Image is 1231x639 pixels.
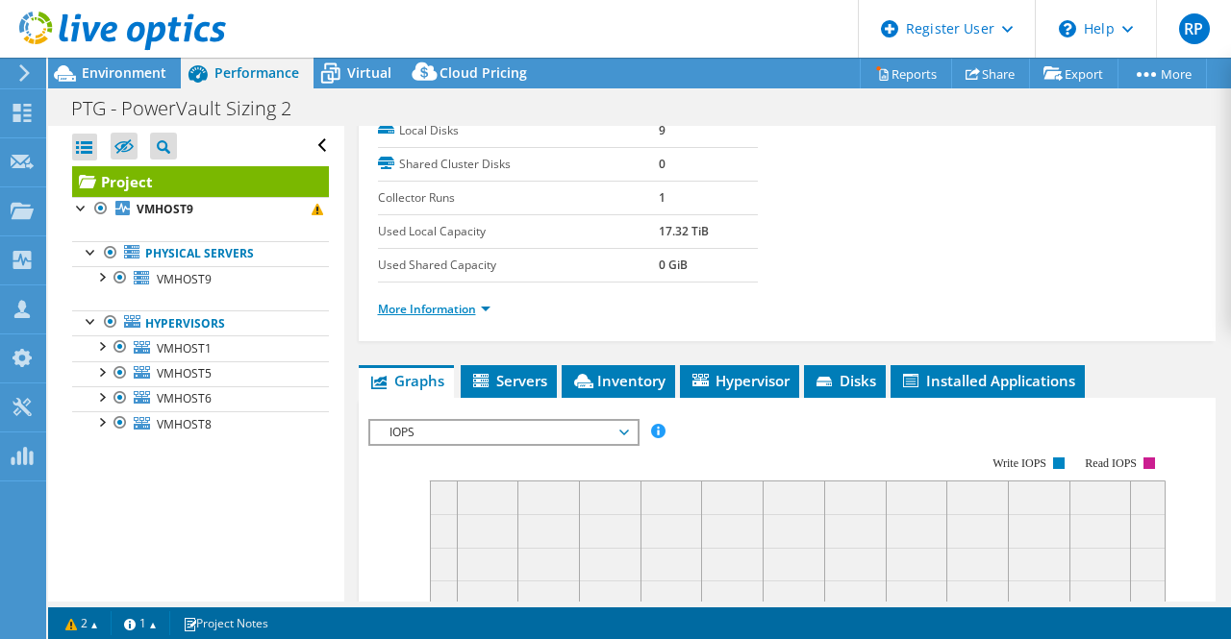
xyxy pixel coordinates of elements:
span: VMHOST5 [157,365,212,381]
b: 17.32 TiB [659,223,709,239]
a: Reports [860,59,952,88]
span: VMHOST8 [157,416,212,432]
label: Used Shared Capacity [378,256,660,275]
b: 9 [659,122,666,138]
h1: PTG - PowerVault Sizing 2 [63,98,321,119]
a: Project Notes [169,611,282,635]
text: Read IOPS [1085,456,1137,470]
a: VMHOST5 [72,361,329,386]
span: Virtual [347,63,391,82]
a: VMHOST8 [72,411,329,436]
label: Used Local Capacity [378,222,660,241]
span: Hypervisor [690,371,790,390]
a: VMHOST1 [72,335,329,360]
b: 1 [659,189,666,206]
a: Hypervisors [72,310,329,335]
a: Project [72,166,329,197]
span: Inventory [571,371,666,390]
a: Share [951,59,1030,88]
a: VMHOST6 [72,386,329,411]
b: VMHOST9 [137,201,193,217]
a: More Information [378,301,490,317]
label: Local Disks [378,121,660,140]
text: Write IOPS [992,456,1046,470]
a: VMHOST9 [72,266,329,291]
a: 1 [111,611,170,635]
span: Cloud Pricing [440,63,527,82]
span: VMHOST6 [157,390,212,406]
label: Collector Runs [378,188,660,208]
a: VMHOST9 [72,197,329,222]
span: Graphs [368,371,444,390]
span: Environment [82,63,166,82]
span: Disks [814,371,876,390]
span: VMHOST9 [157,271,212,287]
span: RP [1179,13,1210,44]
label: Shared Cluster Disks [378,155,660,174]
span: IOPS [380,421,627,444]
a: Physical Servers [72,241,329,266]
a: More [1118,59,1207,88]
b: 0 GiB [659,257,688,273]
a: Export [1029,59,1118,88]
span: Performance [214,63,299,82]
b: 0 [659,156,666,172]
span: Installed Applications [900,371,1075,390]
span: Servers [470,371,547,390]
svg: \n [1059,20,1076,37]
a: 2 [52,611,112,635]
span: VMHOST1 [157,340,212,356]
